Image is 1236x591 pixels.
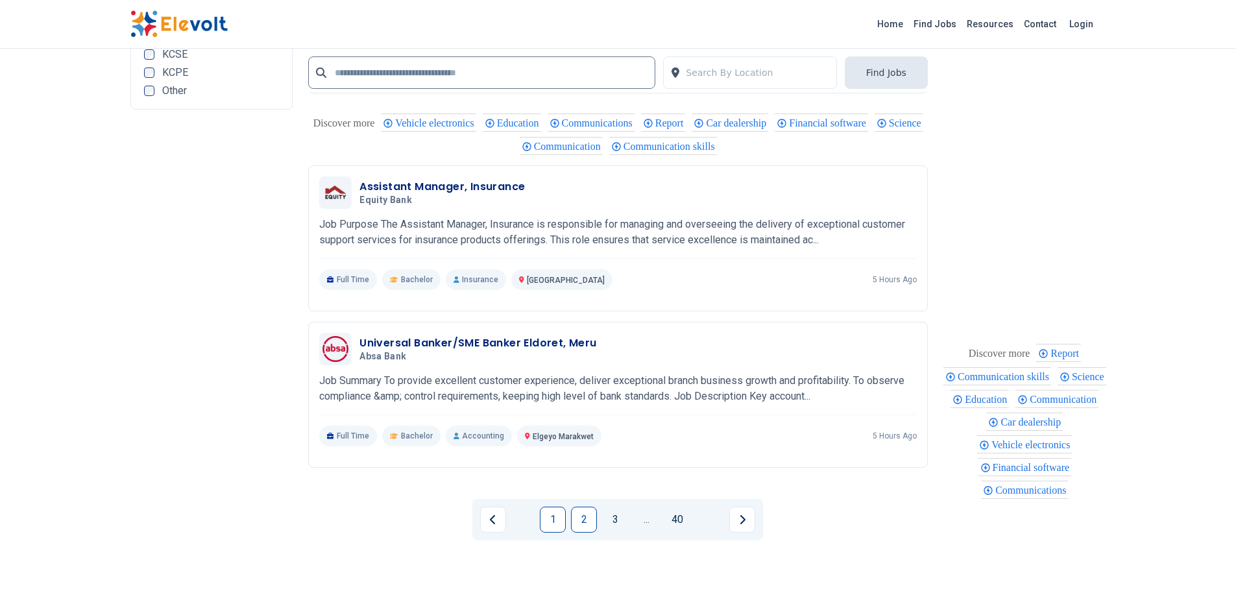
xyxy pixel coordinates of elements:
[958,371,1053,382] span: Communication skills
[533,432,594,441] span: Elgeyo Marakwet
[527,276,605,285] span: [GEOGRAPHIC_DATA]
[981,481,1068,499] div: Communications
[319,426,377,446] p: Full Time
[1061,11,1101,37] a: Login
[1050,348,1083,359] span: Report
[359,179,525,195] h3: Assistant Manager, Insurance
[729,507,755,533] a: Next page
[1058,367,1106,385] div: Science
[1036,344,1081,362] div: Report
[664,507,690,533] a: Page 40
[162,86,187,96] span: Other
[1171,529,1236,591] iframe: Chat Widget
[548,114,635,132] div: Communications
[130,120,293,509] iframe: Advertisement
[962,14,1019,34] a: Resources
[845,56,928,89] button: Find Jobs
[991,439,1074,450] span: Vehicle electronics
[609,137,717,155] div: Communication skills
[655,117,688,128] span: Report
[534,141,605,152] span: Communication
[319,217,917,248] p: Job Purpose The Assistant Manager, Insurance is responsible for managing and overseeing the deliv...
[873,274,917,285] p: 5 hours ago
[624,141,719,152] span: Communication skills
[562,117,636,128] span: Communications
[706,117,770,128] span: Car dealership
[322,184,348,202] img: Equity Bank
[540,507,566,533] a: Page 1 is your current page
[965,394,1011,405] span: Education
[1030,394,1100,405] span: Communication
[889,117,925,128] span: Science
[1019,14,1061,34] a: Contact
[313,114,375,132] div: These are topics related to the article that might interest you
[319,269,377,290] p: Full Time
[322,336,348,362] img: Absa Bank
[401,274,433,285] span: Bachelor
[641,114,686,132] div: Report
[144,49,154,60] input: KCSE
[951,390,1009,408] div: Education
[943,367,1051,385] div: Communication skills
[446,269,506,290] p: Insurance
[144,67,154,78] input: KCPE
[446,426,512,446] p: Accounting
[692,114,768,132] div: Car dealership
[359,195,412,206] span: Equity Bank
[319,373,917,404] p: Job Summary To provide excellent customer experience, deliver exceptional branch business growth ...
[789,117,870,128] span: Financial software
[977,435,1072,453] div: Vehicle electronics
[381,114,476,132] div: Vehicle electronics
[633,507,659,533] a: Jump forward
[395,117,478,128] span: Vehicle electronics
[497,117,543,128] span: Education
[908,14,962,34] a: Find Jobs
[359,351,406,363] span: Absa Bank
[359,335,596,351] h3: Universal Banker/SME Banker Eldoret, Meru
[875,114,923,132] div: Science
[872,14,908,34] a: Home
[480,507,506,533] a: Previous page
[401,431,433,441] span: Bachelor
[969,344,1030,363] div: These are topics related to the article that might interest you
[993,462,1074,473] span: Financial software
[986,413,1063,431] div: Car dealership
[1072,371,1108,382] span: Science
[1000,416,1065,428] span: Car dealership
[571,507,597,533] a: Page 2
[602,507,628,533] a: Page 3
[520,137,603,155] div: Communication
[480,507,755,533] ul: Pagination
[130,10,228,38] img: Elevolt
[873,431,917,441] p: 5 hours ago
[483,114,541,132] div: Education
[319,176,917,290] a: Equity BankAssistant Manager, InsuranceEquity BankJob Purpose The Assistant Manager, Insurance is...
[995,485,1070,496] span: Communications
[162,67,188,78] span: KCPE
[978,458,1072,476] div: Financial software
[1015,390,1098,408] div: Communication
[319,333,917,446] a: Absa BankUniversal Banker/SME Banker Eldoret, MeruAbsa BankJob Summary To provide excellent custo...
[162,49,188,60] span: KCSE
[775,114,868,132] div: Financial software
[144,86,154,96] input: Other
